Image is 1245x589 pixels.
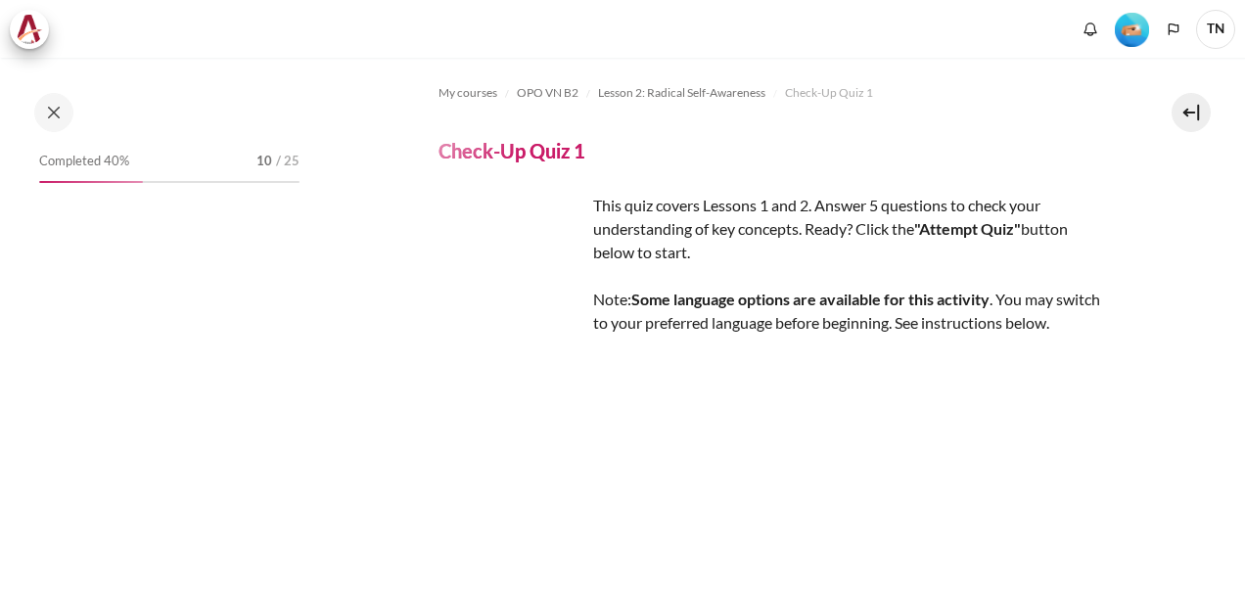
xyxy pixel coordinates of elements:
[16,15,43,44] img: Architeck
[914,219,1021,238] strong: "Attempt Quiz"
[256,152,272,171] span: 10
[517,81,578,105] a: OPO VN B2
[1107,11,1157,47] a: Level #2
[1196,10,1235,49] span: TN
[438,84,497,102] span: My courses
[517,84,578,102] span: OPO VN B2
[785,84,873,102] span: Check-Up Quiz 1
[10,10,59,49] a: Architeck Architeck
[438,77,1106,109] nav: Navigation bar
[1115,11,1149,47] div: Level #2
[438,81,497,105] a: My courses
[631,290,990,308] strong: Some language options are available for this activity
[39,152,129,171] span: Completed 40%
[438,138,585,163] h4: Check-Up Quiz 1
[598,81,765,105] a: Lesson 2: Radical Self-Awareness
[39,181,143,183] div: 40%
[438,194,585,340] img: sf
[1159,15,1188,44] button: Languages
[593,290,631,308] span: Note:
[276,152,300,171] span: / 25
[1196,10,1235,49] a: User menu
[785,81,873,105] a: Check-Up Quiz 1
[598,84,765,102] span: Lesson 2: Radical Self-Awareness
[1076,15,1105,44] div: Show notification window with no new notifications
[1115,13,1149,47] img: Level #2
